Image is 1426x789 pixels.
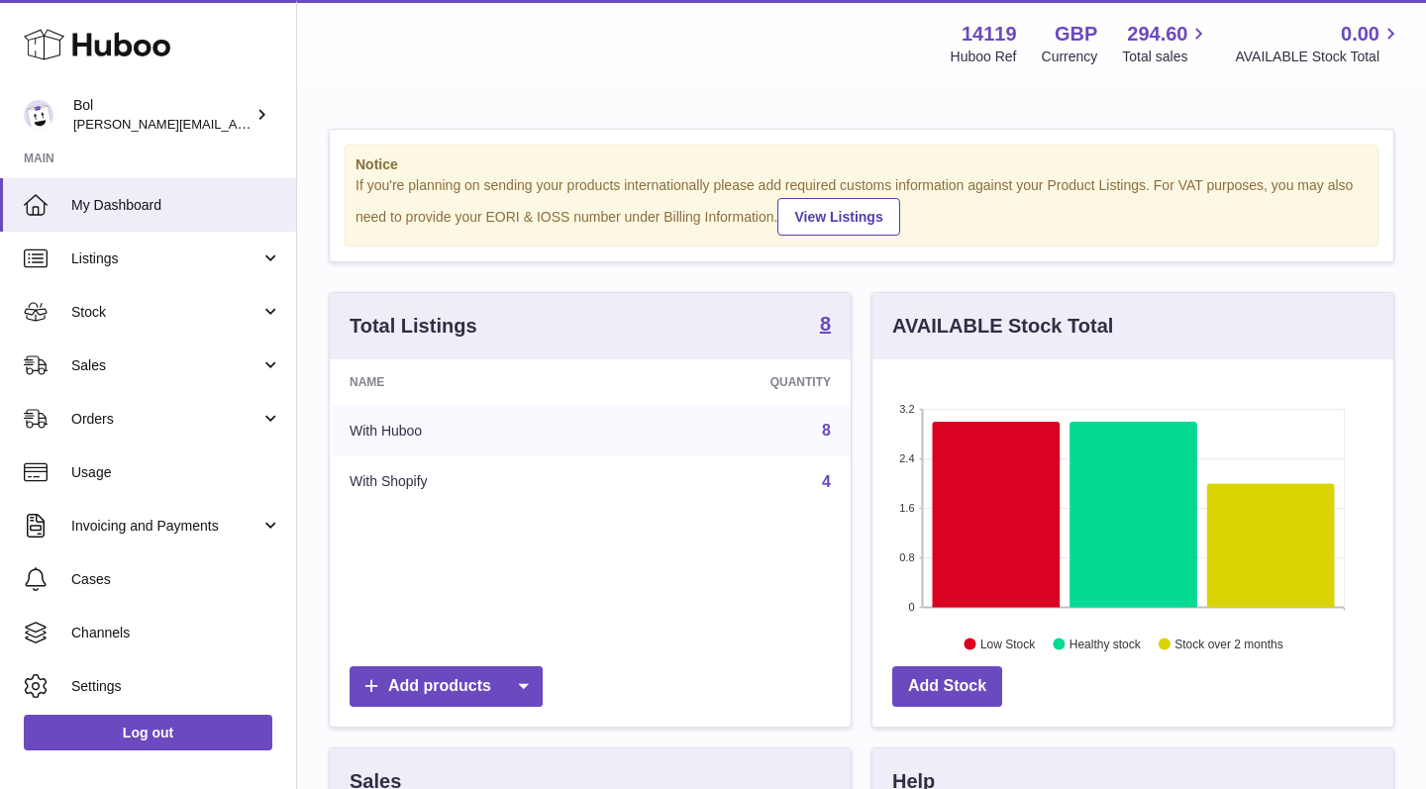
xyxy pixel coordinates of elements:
strong: GBP [1055,21,1097,48]
text: Healthy stock [1069,637,1142,650]
span: [PERSON_NAME][EMAIL_ADDRESS][PERSON_NAME][DOMAIN_NAME] [73,116,503,132]
text: 2.4 [899,452,914,464]
a: 0.00 AVAILABLE Stock Total [1235,21,1402,66]
span: Total sales [1122,48,1210,66]
a: 8 [822,422,831,439]
text: 1.6 [899,502,914,514]
span: 294.60 [1127,21,1187,48]
span: Stock [71,303,260,322]
span: AVAILABLE Stock Total [1235,48,1402,66]
th: Quantity [611,359,851,405]
span: 0.00 [1341,21,1379,48]
a: 294.60 Total sales [1122,21,1210,66]
a: 8 [820,314,831,338]
span: Sales [71,356,260,375]
span: Listings [71,249,260,268]
strong: 14119 [962,21,1017,48]
a: View Listings [777,198,899,236]
span: Channels [71,624,281,642]
text: 0 [908,601,914,613]
th: Name [330,359,611,405]
div: Currency [1042,48,1098,66]
a: Log out [24,715,272,750]
a: Add products [350,666,543,707]
span: Usage [71,463,281,482]
td: With Shopify [330,456,611,508]
text: 3.2 [899,403,914,415]
img: Scott.Sutcliffe@bolfoods.com [24,100,53,130]
strong: 8 [820,314,831,334]
a: 4 [822,473,831,490]
div: Huboo Ref [951,48,1017,66]
td: With Huboo [330,405,611,456]
a: Add Stock [892,666,1002,707]
span: Orders [71,410,260,429]
div: Bol [73,96,252,134]
text: 0.8 [899,551,914,563]
div: If you're planning on sending your products internationally please add required customs informati... [356,176,1368,236]
span: Cases [71,570,281,589]
text: Stock over 2 months [1174,637,1282,650]
strong: Notice [356,155,1368,174]
text: Low Stock [980,637,1036,650]
span: Invoicing and Payments [71,517,260,536]
h3: AVAILABLE Stock Total [892,313,1113,340]
span: Settings [71,677,281,696]
span: My Dashboard [71,196,281,215]
h3: Total Listings [350,313,477,340]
